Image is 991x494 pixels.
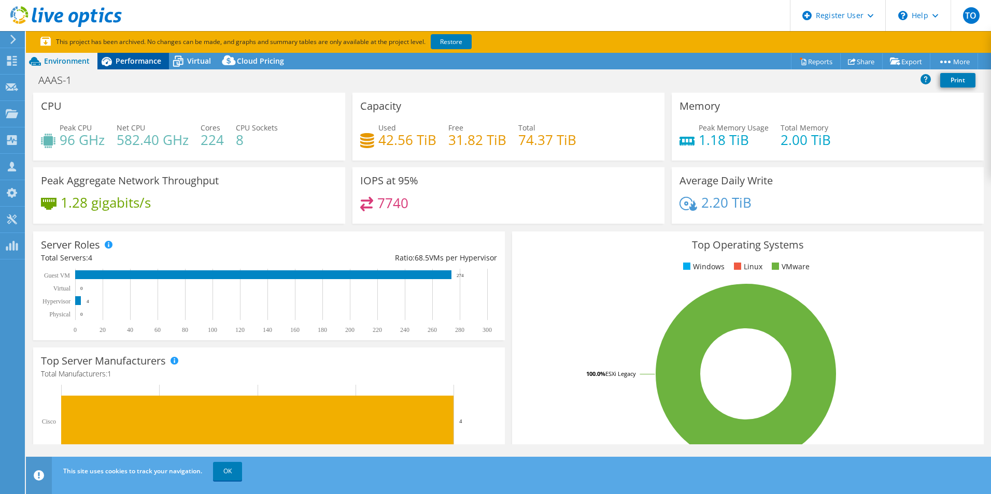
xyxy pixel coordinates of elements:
text: 80 [182,326,188,333]
a: Share [840,53,883,69]
h3: Top Operating Systems [520,239,976,251]
text: 300 [483,326,492,333]
text: 274 [457,273,464,278]
h4: 224 [201,134,224,146]
text: Hypervisor [43,298,70,305]
span: This site uses cookies to track your navigation. [63,467,202,475]
span: Environment [44,56,90,66]
tspan: 100.0% [586,370,605,377]
h4: 2.00 TiB [781,134,831,146]
span: Peak CPU [60,123,92,133]
span: 4 [88,253,92,263]
h3: IOPS at 95% [360,175,418,186]
h3: Average Daily Write [679,175,773,186]
span: Performance [116,56,161,66]
span: Used [378,123,396,133]
h4: 31.82 TiB [448,134,506,146]
text: 220 [373,326,382,333]
text: Virtual [53,285,71,292]
li: Windows [681,261,725,272]
p: This project has been archived. No changes can be made, and graphs and summary tables are only av... [40,36,548,48]
text: 20 [100,326,106,333]
h4: 8 [236,134,278,146]
h4: Total Manufacturers: [41,368,497,380]
span: CPU Sockets [236,123,278,133]
tspan: ESXi Legacy [605,370,636,377]
a: Restore [431,34,472,49]
span: Peak Memory Usage [699,123,769,133]
span: Virtual [187,56,211,66]
text: 120 [235,326,245,333]
text: 60 [154,326,161,333]
svg: \n [898,11,908,20]
text: Physical [49,311,70,318]
span: 68.5 [415,253,429,263]
span: Cloud Pricing [237,56,284,66]
li: VMware [769,261,810,272]
text: 4 [87,299,89,304]
text: 40 [127,326,133,333]
text: 240 [400,326,409,333]
text: 0 [80,312,83,317]
text: 200 [345,326,355,333]
text: Guest VM [44,272,70,279]
span: Net CPU [117,123,145,133]
text: 160 [290,326,300,333]
h4: 74.37 TiB [518,134,576,146]
text: 0 [74,326,77,333]
a: Export [882,53,930,69]
h4: 1.28 gigabits/s [61,197,151,208]
h3: Capacity [360,100,401,112]
h3: Top Server Manufacturers [41,355,166,367]
text: 180 [318,326,327,333]
text: 100 [208,326,217,333]
a: OK [213,462,242,481]
span: Free [448,123,463,133]
text: 140 [263,326,272,333]
h3: Peak Aggregate Network Throughput [41,175,219,186]
a: Print [940,73,975,88]
text: Cisco [42,418,56,425]
h3: Server Roles [41,239,100,251]
text: 260 [428,326,437,333]
div: Ratio: VMs per Hypervisor [269,252,497,264]
h4: 1.18 TiB [699,134,769,146]
span: 1 [107,369,111,379]
span: TO [963,7,980,24]
div: Total Servers: [41,252,269,264]
h4: 7740 [377,197,408,209]
h4: 582.40 GHz [117,134,189,146]
h4: 2.20 TiB [701,197,752,208]
text: 4 [459,418,462,424]
h3: CPU [41,100,62,112]
h1: AAAS-1 [34,75,88,86]
text: 280 [455,326,464,333]
h4: 42.56 TiB [378,134,436,146]
text: 0 [80,286,83,291]
span: Total Memory [781,123,828,133]
a: Reports [791,53,841,69]
h4: 96 GHz [60,134,105,146]
h3: Memory [679,100,720,112]
span: Cores [201,123,220,133]
a: More [930,53,978,69]
li: Linux [731,261,762,272]
span: Total [518,123,535,133]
